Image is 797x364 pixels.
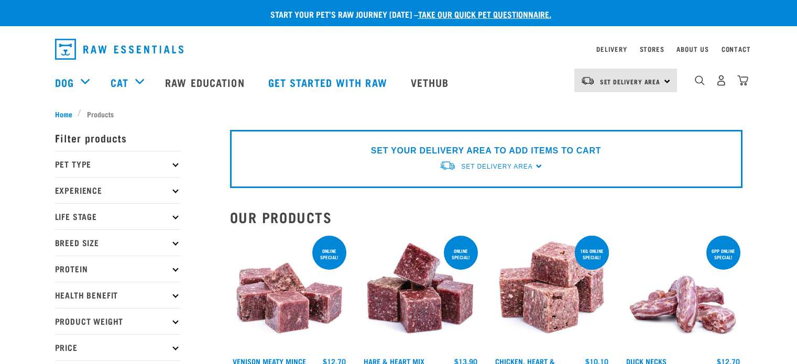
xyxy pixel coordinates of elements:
[575,243,609,265] div: 1kg online special!
[47,35,751,64] nav: dropdown navigation
[55,151,181,177] p: Pet Type
[439,160,456,171] img: van-moving.png
[581,76,595,85] img: van-moving.png
[400,61,462,103] a: Vethub
[695,75,705,85] img: home-icon-1@2x.png
[258,61,400,103] a: Get started with Raw
[737,75,748,86] img: home-icon@2x.png
[55,177,181,203] p: Experience
[233,359,306,363] a: Venison Meaty Mince
[55,203,181,229] p: Life Stage
[361,234,480,352] img: Pile Of Cubed Hare Heart For Pets
[111,74,128,90] a: Cat
[55,108,78,119] a: Home
[444,243,478,265] div: ONLINE SPECIAL!
[626,359,667,363] a: Duck Necks
[461,163,532,170] span: Set Delivery Area
[55,39,183,60] img: Raw Essentials Logo
[312,243,346,265] div: ONLINE SPECIAL!
[55,125,181,151] p: Filter products
[722,47,751,51] a: Contact
[55,229,181,256] p: Breed Size
[230,209,743,225] h2: Our Products
[596,47,627,51] a: Delivery
[418,12,551,16] a: take our quick pet questionnaire.
[716,75,727,86] img: user.png
[55,256,181,282] p: Protein
[55,108,743,119] nav: breadcrumbs
[55,334,181,360] p: Price
[155,61,257,103] a: Raw Education
[364,359,424,363] a: Hare & Heart Mix
[493,234,612,352] img: 1062 Chicken Heart Tripe Mix 01
[55,308,181,334] p: Product Weight
[640,47,664,51] a: Stores
[706,243,740,265] div: 6pp online special!
[55,74,74,90] a: Dog
[600,80,661,83] span: Set Delivery Area
[371,145,601,157] p: SET YOUR DELIVERY AREA TO ADD ITEMS TO CART
[55,108,72,119] span: Home
[55,282,181,308] p: Health Benefit
[676,47,708,51] a: About Us
[230,234,349,352] img: 1117 Venison Meat Mince 01
[624,234,743,352] img: Pile Of Duck Necks For Pets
